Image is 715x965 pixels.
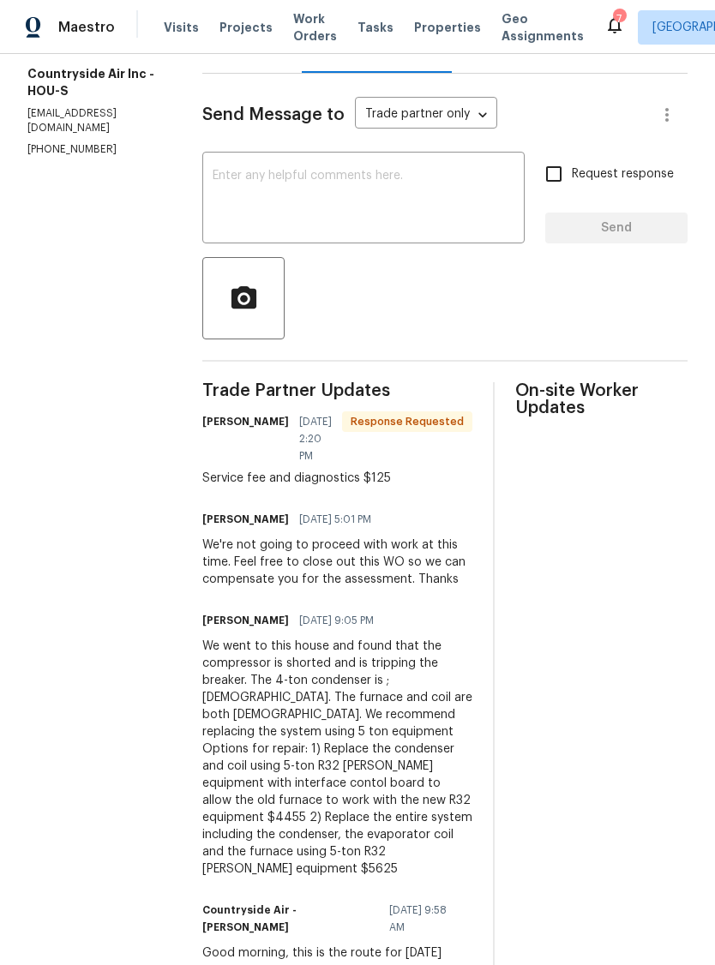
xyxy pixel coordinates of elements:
span: [DATE] 2:20 PM [299,413,332,465]
h6: [PERSON_NAME] [202,413,289,430]
span: Trade Partner Updates [202,382,472,399]
div: We're not going to proceed with work at this time. Feel free to close out this WO so we can compe... [202,536,472,588]
div: 7 [613,10,625,27]
h6: [PERSON_NAME] [202,511,289,528]
div: Service fee and diagnostics $125 [202,470,472,487]
span: Work Orders [293,10,337,45]
span: [DATE] 5:01 PM [299,511,371,528]
span: On-site Worker Updates [515,382,688,417]
span: Projects [219,19,273,36]
span: [DATE] 9:05 PM [299,612,374,629]
div: We went to this house and found that the compressor is shorted and is tripping the breaker. The 4... [202,638,472,878]
h6: Countryside Air - [PERSON_NAME] [202,902,379,936]
h6: [PERSON_NAME] [202,612,289,629]
span: Properties [414,19,481,36]
div: Good morning, this is the route for [DATE] [202,944,472,962]
div: Trade partner only [355,101,497,129]
span: Maestro [58,19,115,36]
h5: Countryside Air Inc - HOU-S [27,65,161,99]
span: Response Requested [344,413,471,430]
span: Geo Assignments [502,10,584,45]
span: [DATE] 9:58 AM [389,902,462,936]
p: [EMAIL_ADDRESS][DOMAIN_NAME] [27,106,161,135]
span: Visits [164,19,199,36]
span: Tasks [357,21,394,33]
p: [PHONE_NUMBER] [27,142,161,157]
span: Send Message to [202,106,345,123]
span: Request response [572,165,674,183]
